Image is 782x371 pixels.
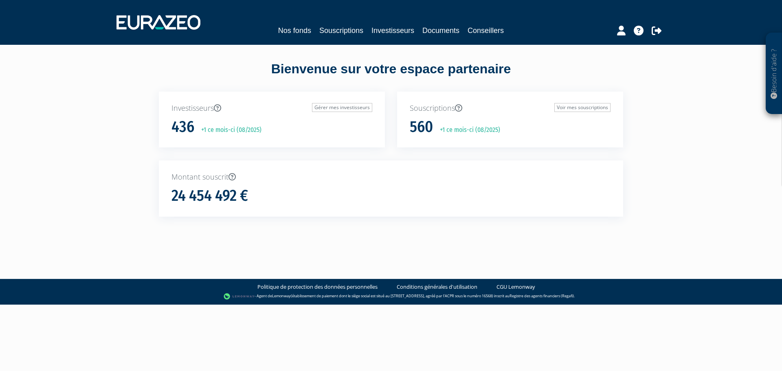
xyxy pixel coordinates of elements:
[319,25,363,36] a: Souscriptions
[510,293,574,299] a: Registre des agents financiers (Regafi)
[8,292,774,301] div: - Agent de (établissement de paiement dont le siège social est situé au [STREET_ADDRESS], agréé p...
[278,25,311,36] a: Nos fonds
[171,119,194,136] h1: 436
[171,187,248,204] h1: 24 454 492 €
[195,125,261,135] p: +1 ce mois-ci (08/2025)
[116,15,200,30] img: 1732889491-logotype_eurazeo_blanc_rvb.png
[272,293,291,299] a: Lemonway
[496,283,535,291] a: CGU Lemonway
[422,25,459,36] a: Documents
[371,25,414,36] a: Investisseurs
[171,103,372,114] p: Investisseurs
[397,283,477,291] a: Conditions générales d'utilisation
[554,103,611,112] a: Voir mes souscriptions
[171,172,611,182] p: Montant souscrit
[312,103,372,112] a: Gérer mes investisseurs
[410,103,611,114] p: Souscriptions
[434,125,500,135] p: +1 ce mois-ci (08/2025)
[153,60,629,92] div: Bienvenue sur votre espace partenaire
[468,25,504,36] a: Conseillers
[257,283,378,291] a: Politique de protection des données personnelles
[410,119,433,136] h1: 560
[769,37,779,110] p: Besoin d'aide ?
[224,292,255,301] img: logo-lemonway.png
